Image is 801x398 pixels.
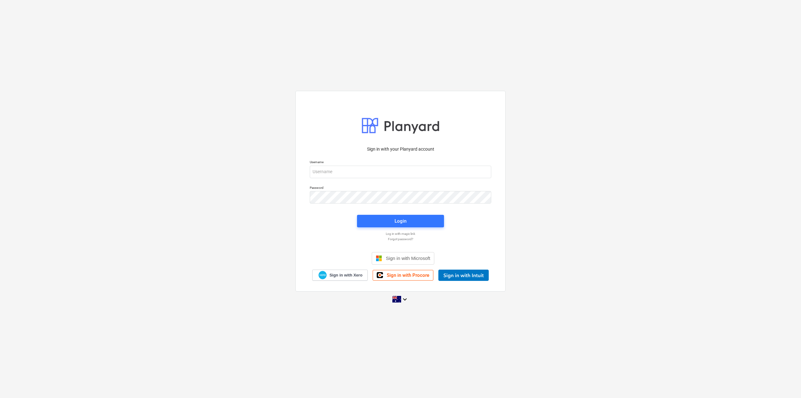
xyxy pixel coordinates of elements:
p: Password [310,186,491,191]
a: Forgot password? [307,237,494,241]
p: Username [310,160,491,165]
p: Sign in with your Planyard account [310,146,491,152]
img: Microsoft logo [376,255,382,261]
img: Xero logo [319,271,327,279]
i: keyboard_arrow_down [401,296,409,303]
div: Login [395,217,406,225]
a: Log in with magic link [307,232,494,236]
span: Sign in with Xero [329,272,362,278]
span: Sign in with Microsoft [386,256,430,261]
span: Sign in with Procore [387,272,429,278]
a: Sign in with Xero [312,270,368,281]
button: Login [357,215,444,227]
a: Sign in with Procore [373,270,433,281]
input: Username [310,166,491,178]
